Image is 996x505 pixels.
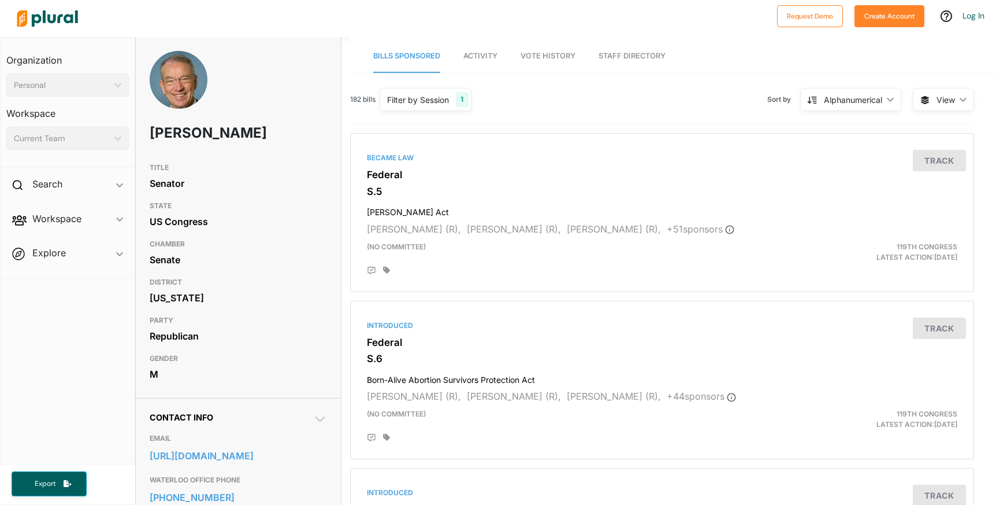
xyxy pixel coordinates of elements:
[150,237,328,251] h3: CHAMBER
[463,40,497,73] a: Activity
[150,366,328,383] div: M
[150,175,328,192] div: Senator
[936,94,955,106] span: View
[854,9,924,21] a: Create Account
[521,40,575,73] a: Vote History
[897,242,957,251] span: 119th Congress
[467,223,561,235] span: [PERSON_NAME] (R),
[367,488,957,498] div: Introduced
[521,51,575,60] span: Vote History
[767,94,800,105] span: Sort by
[150,213,328,230] div: US Congress
[27,479,64,489] span: Export
[6,97,129,122] h3: Workspace
[667,223,734,235] span: + 51 sponsor s
[367,320,957,331] div: Introduced
[383,266,390,274] div: Add tags
[456,92,468,107] div: 1
[367,390,461,402] span: [PERSON_NAME] (R),
[567,223,661,235] span: [PERSON_NAME] (R),
[367,169,957,180] h3: Federal
[367,353,957,364] h3: S.6
[913,150,966,171] button: Track
[150,51,207,121] img: Headshot of Chuck Grassley
[463,51,497,60] span: Activity
[854,5,924,27] button: Create Account
[150,432,328,445] h3: EMAIL
[824,94,882,106] div: Alphanumerical
[14,132,110,145] div: Current Team
[150,161,328,175] h3: TITLE
[764,409,967,430] div: Latest Action: [DATE]
[150,116,257,150] h1: [PERSON_NAME]
[962,10,984,21] a: Log In
[667,390,736,402] span: + 44 sponsor s
[367,370,957,385] h4: Born-Alive Abortion Survivors Protection Act
[567,390,661,402] span: [PERSON_NAME] (R),
[367,337,957,348] h3: Federal
[150,352,328,366] h3: GENDER
[150,327,328,345] div: Republican
[913,318,966,339] button: Track
[367,433,376,443] div: Add Position Statement
[150,412,213,422] span: Contact Info
[777,9,843,21] a: Request Demo
[764,242,967,263] div: Latest Action: [DATE]
[373,51,440,60] span: Bills Sponsored
[358,242,763,263] div: (no committee)
[467,390,561,402] span: [PERSON_NAME] (R),
[12,471,87,496] button: Export
[599,40,666,73] a: Staff Directory
[367,202,957,218] h4: [PERSON_NAME] Act
[150,473,328,487] h3: WATERLOO OFFICE PHONE
[387,94,449,106] div: Filter by Session
[150,199,328,213] h3: STATE
[373,40,440,73] a: Bills Sponsored
[367,266,376,275] div: Add Position Statement
[358,409,763,430] div: (no committee)
[14,79,110,91] div: Personal
[150,447,328,465] a: [URL][DOMAIN_NAME]
[777,5,843,27] button: Request Demo
[150,251,328,268] div: Senate
[367,153,957,163] div: Became Law
[150,275,328,289] h3: DISTRICT
[150,314,328,327] h3: PARTY
[367,223,461,235] span: [PERSON_NAME] (R),
[350,94,376,105] span: 182 bills
[383,433,390,441] div: Add tags
[6,43,129,69] h3: Organization
[367,186,957,197] h3: S.5
[897,410,957,418] span: 119th Congress
[32,178,62,190] h2: Search
[150,289,328,307] div: [US_STATE]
